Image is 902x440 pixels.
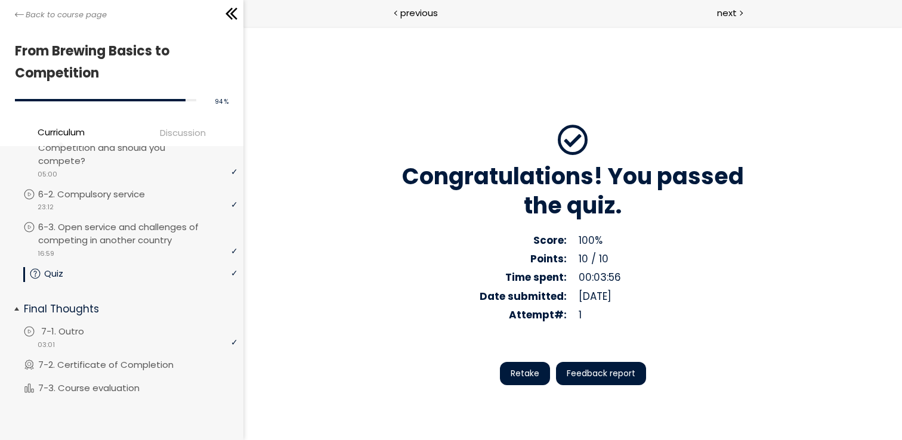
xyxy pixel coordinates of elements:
[323,341,392,354] span: Feedback report
[335,207,359,221] span: 100%
[24,302,228,317] p: Final Thoughts
[38,202,54,212] span: 23:12
[38,125,85,139] span: Curriculum
[41,325,108,338] p: 7-1. Outro
[290,207,323,221] strong: Score:
[335,244,378,258] span: 00:03:56
[38,358,197,371] p: 7-2. Certificate of Completion
[335,281,338,296] span: 1
[265,281,323,296] strong: Attempt#:
[262,244,323,258] strong: Time spent:
[15,9,107,21] a: Back to course page
[160,126,206,140] span: Discussion
[38,221,237,247] p: 6-3. Open service and challenges of competing in another country
[400,6,438,20] span: previous
[26,9,107,21] span: Back to course page
[38,340,55,350] span: 03:01
[38,249,54,259] span: 16:59
[215,97,228,106] span: 94 %
[287,225,323,240] strong: Points:
[717,6,737,20] span: next
[335,263,368,277] span: [DATE]
[38,169,57,179] span: 05:00
[313,336,403,359] button: Feedback report
[156,135,502,194] h3: Congratulations! You passed the quiz.
[236,263,323,277] strong: Date submitted:
[44,267,87,280] p: Quiz
[267,341,296,354] span: Retake
[335,225,365,240] span: 10 / 10
[38,188,169,201] p: 6-2. Compulsory service
[15,40,223,85] h1: From Brewing Basics to Competition
[38,128,237,167] p: 6-1. What's a [PERSON_NAME] Cup Competition and should you compete?
[257,336,307,359] button: Retake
